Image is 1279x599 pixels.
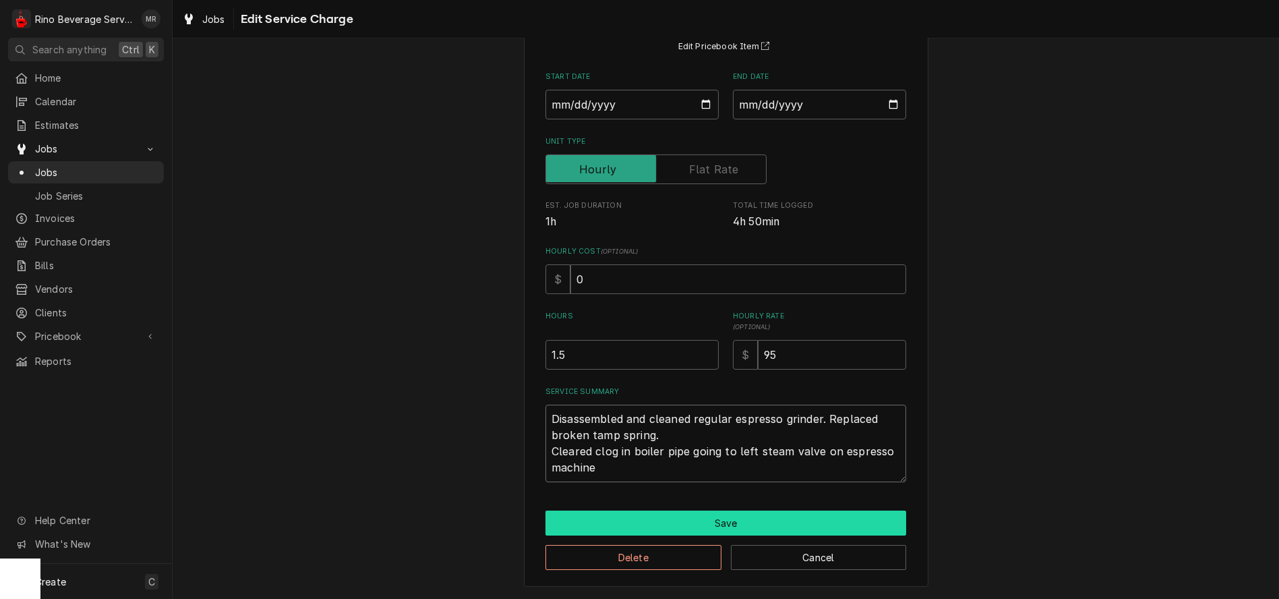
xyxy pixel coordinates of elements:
div: [object Object] [733,311,906,370]
button: Save [545,511,906,536]
div: End Date [733,72,906,119]
span: Purchase Orders [35,235,157,249]
span: Jobs [35,142,137,156]
a: Go to Help Center [8,509,164,532]
div: Est. Job Duration [545,200,719,229]
label: Hours [545,311,719,333]
span: K [149,42,155,57]
span: Pricebook [35,329,137,343]
div: Start Date [545,72,719,119]
a: Go to Jobs [8,138,164,160]
div: Rino Beverage Service [35,12,134,26]
button: Cancel [731,545,907,570]
label: End Date [733,72,906,82]
div: $ [733,340,758,370]
a: Reports [8,350,164,372]
div: R [12,9,31,28]
label: Unit Type [545,136,906,147]
span: 1h [545,215,556,228]
input: yyyy-mm-dd [545,90,719,119]
span: Edit Service Charge [237,10,353,28]
a: Go to What's New [8,533,164,555]
div: Unit Type [545,136,906,184]
a: Jobs [177,8,231,30]
a: Jobs [8,161,164,183]
div: Service Summary [545,387,906,482]
a: Purchase Orders [8,231,164,253]
span: Vendors [35,282,157,296]
div: Button Group Row [545,511,906,536]
span: Calendar [35,94,157,109]
div: Rino Beverage Service's Avatar [12,9,31,28]
div: Button Group [545,511,906,570]
span: 4h 50min [733,215,779,228]
button: Delete [545,545,721,570]
span: Estimates [35,118,157,132]
span: Clients [35,306,157,320]
div: Total Time Logged [733,200,906,229]
span: Jobs [202,12,225,26]
span: ( optional ) [733,323,771,331]
span: C [148,575,155,589]
span: Total Time Logged [733,214,906,230]
label: Start Date [545,72,719,82]
span: Create [35,576,66,588]
label: Hourly Rate [733,311,906,333]
a: Job Series [8,185,164,207]
span: Total Time Logged [733,200,906,211]
span: Reports [35,354,157,368]
textarea: Disassembled and cleaned regular espresso grinder. Replaced broken tamp spring. Cleared clog in b... [545,405,906,482]
a: Bills [8,254,164,277]
a: Invoices [8,207,164,229]
div: [object Object] [545,311,719,370]
span: Bills [35,258,157,273]
span: Help Center [35,513,156,527]
a: Home [8,67,164,89]
span: What's New [35,537,156,551]
span: Job Series [35,189,157,203]
div: MR [142,9,160,28]
span: Search anything [32,42,107,57]
span: Ctrl [122,42,140,57]
input: yyyy-mm-dd [733,90,906,119]
span: Home [35,71,157,85]
button: Edit Pricebook Item [676,38,776,55]
a: Estimates [8,114,164,136]
button: Search anythingCtrlK [8,38,164,61]
label: Service Summary [545,387,906,397]
a: Calendar [8,90,164,113]
span: ( optional ) [601,248,638,255]
span: Est. Job Duration [545,214,719,230]
span: Jobs [35,165,157,179]
label: Hourly Cost [545,246,906,257]
div: Button Group Row [545,536,906,570]
span: Est. Job Duration [545,200,719,211]
span: Invoices [35,211,157,225]
a: Go to Pricebook [8,325,164,347]
div: Hourly Cost [545,246,906,294]
a: Vendors [8,278,164,300]
div: $ [545,264,570,294]
div: Melissa Rinehart's Avatar [142,9,160,28]
a: Clients [8,302,164,324]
